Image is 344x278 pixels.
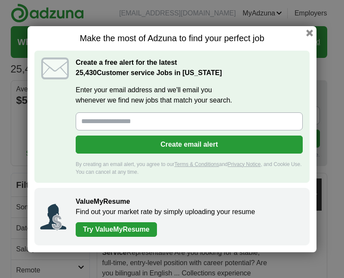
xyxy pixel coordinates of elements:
button: Create email alert [76,136,303,154]
a: Terms & Conditions [174,161,219,167]
span: 25,430 [76,68,97,78]
h2: Create a free alert for the latest [76,57,303,78]
h1: Make the most of Adzuna to find your perfect job [34,33,310,44]
p: Find out your market rate by simply uploading your resume [76,207,301,217]
a: Privacy Notice [228,161,261,167]
img: icon_email.svg [41,57,69,79]
a: Try ValueMyResume [76,222,157,237]
div: By creating an email alert, you agree to our and , and Cookie Use. You can cancel at any time. [76,160,303,176]
h2: ValueMyResume [76,196,301,207]
strong: Customer service Jobs in [US_STATE] [76,69,222,76]
label: Enter your email address and we'll email you whenever we find new jobs that match your search. [76,85,303,106]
